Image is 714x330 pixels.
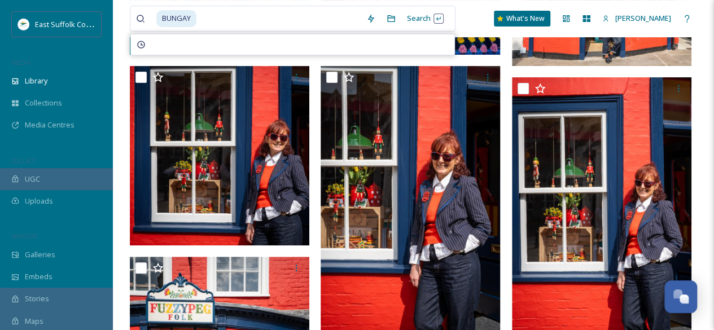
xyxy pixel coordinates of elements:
span: Maps [25,316,43,327]
span: Collections [25,98,62,108]
img: Fuzzypeg_Folk (34).jpg [130,66,309,245]
button: Open Chat [664,280,697,313]
a: What's New [494,11,550,27]
span: UGC [25,174,40,184]
a: [PERSON_NAME] [597,7,677,29]
span: Embeds [25,271,52,282]
span: WIDGETS [11,232,37,240]
span: Stories [25,293,49,304]
span: Galleries [25,249,55,260]
span: Uploads [25,196,53,206]
span: East Suffolk Council [35,19,102,29]
span: [PERSON_NAME] [615,13,671,23]
span: MEDIA [11,58,31,67]
img: ESC%20Logo.png [18,19,29,30]
span: BUNGAY [156,10,196,27]
div: Search [401,7,449,29]
span: Library [25,76,47,86]
span: COLLECT [11,156,36,165]
span: Media Centres [25,120,75,130]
